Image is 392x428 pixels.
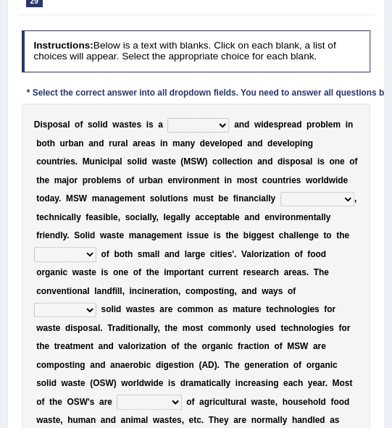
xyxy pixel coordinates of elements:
[46,156,51,167] b: u
[93,212,99,222] b: a
[278,175,283,185] b: n
[58,119,63,130] b: s
[166,212,171,222] b: e
[225,156,227,167] b: l
[132,156,137,167] b: o
[67,119,70,130] b: l
[206,193,211,203] b: s
[60,156,64,167] b: r
[115,156,120,167] b: a
[310,156,312,167] b: l
[268,193,270,203] b: l
[278,156,283,167] b: d
[120,156,122,167] b: l
[54,212,59,222] b: n
[285,175,289,185] b: r
[65,138,69,148] b: r
[33,40,93,51] b: Instructions:
[107,156,109,167] b: i
[78,138,83,148] b: n
[83,175,88,185] b: p
[104,193,109,203] b: n
[306,119,312,130] b: p
[283,119,287,130] b: r
[162,193,167,203] b: u
[152,156,159,167] b: w
[247,156,252,167] b: n
[146,138,151,148] b: a
[335,156,340,167] b: n
[211,193,214,203] b: t
[247,138,252,148] b: a
[99,138,104,148] b: d
[109,175,117,185] b: m
[308,138,313,148] b: g
[224,175,226,185] b: i
[285,156,290,167] b: s
[50,138,55,148] b: h
[236,193,238,203] b: i
[43,119,48,130] b: s
[273,119,278,130] b: s
[269,119,274,130] b: e
[272,175,278,185] b: u
[39,193,44,203] b: o
[237,175,245,185] b: m
[59,193,61,203] b: .
[270,193,275,203] b: y
[317,156,320,167] b: i
[315,119,320,130] b: o
[295,138,300,148] b: p
[95,156,100,167] b: n
[282,138,287,148] b: e
[338,175,343,185] b: d
[193,175,199,185] b: n
[176,212,181,222] b: a
[233,138,238,148] b: e
[44,193,49,203] b: d
[305,156,310,167] b: a
[83,156,90,167] b: M
[312,175,317,185] b: o
[130,212,135,222] b: o
[112,119,119,130] b: w
[291,119,296,130] b: a
[118,212,120,222] b: ,
[237,156,240,167] b: t
[167,193,170,203] b: t
[183,193,188,203] b: s
[117,138,121,148] b: r
[252,138,257,148] b: n
[39,212,44,222] b: e
[278,119,283,130] b: p
[302,138,307,148] b: n
[205,138,210,148] b: e
[321,175,323,185] b: l
[222,138,227,148] b: o
[201,193,206,203] b: u
[127,156,132,167] b: s
[244,119,249,130] b: d
[149,212,151,222] b: l
[71,212,73,222] b: l
[220,138,222,148] b: l
[335,175,338,185] b: i
[170,212,175,222] b: g
[80,119,83,130] b: f
[147,212,149,222] b: l
[57,156,60,167] b: t
[125,138,128,148] b: l
[44,212,49,222] b: c
[188,175,193,185] b: o
[109,156,114,167] b: p
[74,175,78,185] b: r
[150,193,155,203] b: s
[242,156,247,167] b: o
[266,193,268,203] b: l
[343,175,348,185] b: e
[234,119,239,130] b: a
[249,175,254,185] b: s
[233,193,236,203] b: f
[193,193,201,203] b: m
[54,193,59,203] b: y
